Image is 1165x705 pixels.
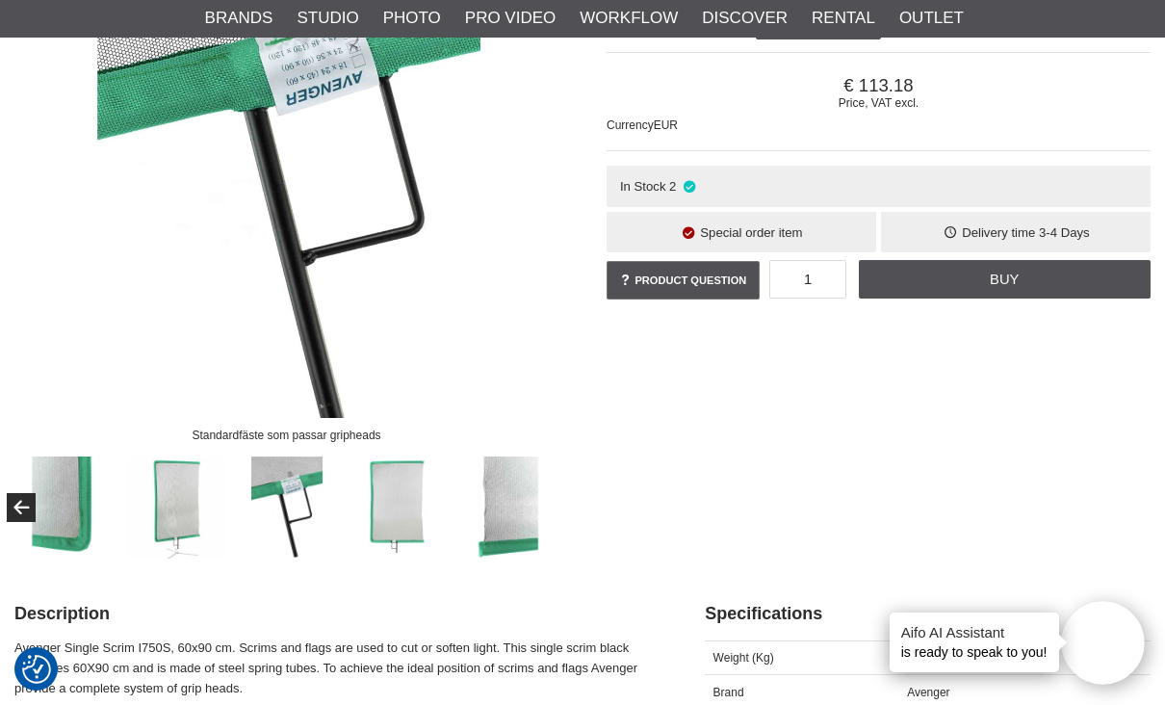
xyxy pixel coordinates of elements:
[346,457,448,559] img: Mycket robust konstruktion
[1039,225,1090,240] span: 3-4 Days
[700,225,802,240] span: Special order item
[580,6,678,31] a: Workflow
[297,6,358,31] a: Studio
[654,118,678,132] span: EUR
[713,651,774,665] span: Weight (Kg)
[205,6,273,31] a: Brands
[812,6,875,31] a: Rental
[901,622,1048,642] h4: Aifo AI Assistant
[455,457,557,559] img: Den ramslösa sidan ger ingen skuggkant
[236,457,338,559] img: Standardfäste som passar gripheads
[607,118,654,132] span: Currency
[14,639,657,698] p: Avenger Single Scrim I750S, 60x90 cm. Scrims and flags are used to cut or soften light. This sing...
[383,6,441,31] a: Photo
[705,602,1151,626] h2: Specifications
[620,179,666,194] span: In Stock
[702,6,788,31] a: Discover
[607,75,1151,96] span: 113.18
[22,652,51,687] button: Consent Preferences
[681,179,697,194] i: In stock
[7,493,36,522] button: Previous
[126,457,228,559] img: Robust stålram med öppen sida
[607,96,1151,110] span: Price, VAT excl.
[907,686,949,699] span: Avenger
[465,6,556,31] a: Pro Video
[713,686,744,699] span: Brand
[22,655,51,684] img: Revisit consent button
[16,457,118,559] img: Diffuserande nättyg
[899,6,964,31] a: Outlet
[859,260,1151,299] a: Buy
[607,261,760,300] a: Product question
[669,179,676,194] span: 2
[176,418,397,452] div: Standardfäste som passar gripheads
[14,602,657,626] h2: Description
[890,613,1059,672] div: is ready to speak to you!
[962,225,1035,240] span: Delivery time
